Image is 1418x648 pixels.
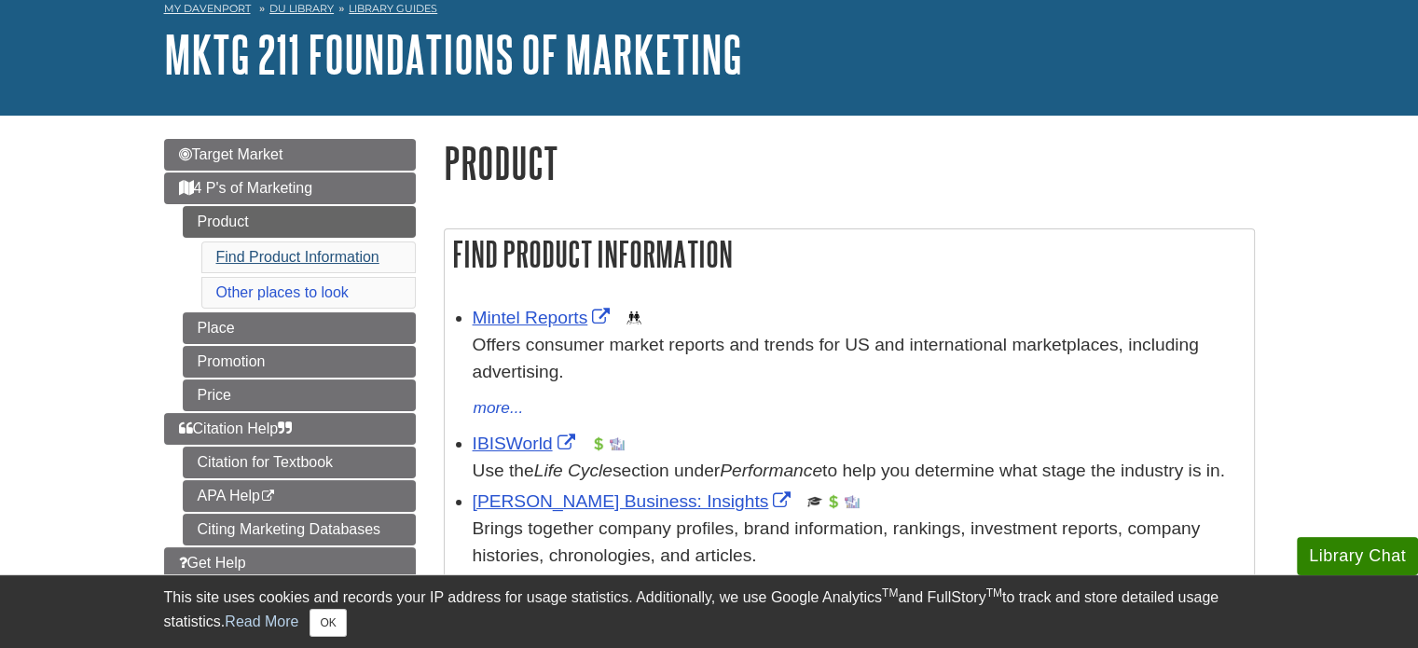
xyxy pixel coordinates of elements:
span: Target Market [179,146,283,162]
i: Performance [720,461,822,480]
div: This site uses cookies and records your IP address for usage statistics. Additionally, we use Goo... [164,586,1255,637]
button: Library Chat [1297,537,1418,575]
button: more... [473,395,525,421]
a: Get Help [164,547,416,579]
a: Link opens in new window [473,308,615,327]
div: Use the section under to help you determine what stage the industry is in. [473,458,1245,485]
img: Demographics [626,310,641,325]
img: Scholarly or Peer Reviewed [807,494,822,509]
a: Library Guides [349,2,437,15]
sup: TM [986,586,1002,600]
img: Industry Report [610,436,625,451]
a: Promotion [183,346,416,378]
a: Target Market [164,139,416,171]
p: Offers consumer market reports and trends for US and international marketplaces, including advert... [473,332,1245,386]
img: Financial Report [591,436,606,451]
a: Citing Marketing Databases [183,514,416,545]
a: Product [183,206,416,238]
img: Industry Report [845,494,860,509]
a: Citation Help [164,413,416,445]
button: Close [310,609,346,637]
span: Citation Help [179,421,293,436]
a: Read More [225,614,298,629]
a: Other places to look [216,284,349,300]
a: Link opens in new window [473,434,580,453]
p: Brings together company profiles, brand information, rankings, investment reports, company histor... [473,516,1245,570]
img: Financial Report [826,494,841,509]
a: MKTG 211 Foundations of Marketing [164,25,742,83]
i: This link opens in a new window [260,490,276,503]
a: DU Library [269,2,334,15]
a: My Davenport [164,1,251,17]
a: APA Help [183,480,416,512]
a: Link opens in new window [473,491,796,511]
a: Citation for Textbook [183,447,416,478]
a: Find Product Information [216,249,379,265]
h2: Find Product Information [445,229,1254,279]
span: 4 P's of Marketing [179,180,313,196]
a: 4 P's of Marketing [164,172,416,204]
sup: TM [882,586,898,600]
a: Price [183,379,416,411]
h1: Product [444,139,1255,186]
a: Place [183,312,416,344]
span: Get Help [179,555,246,571]
i: Life Cycle [534,461,613,480]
